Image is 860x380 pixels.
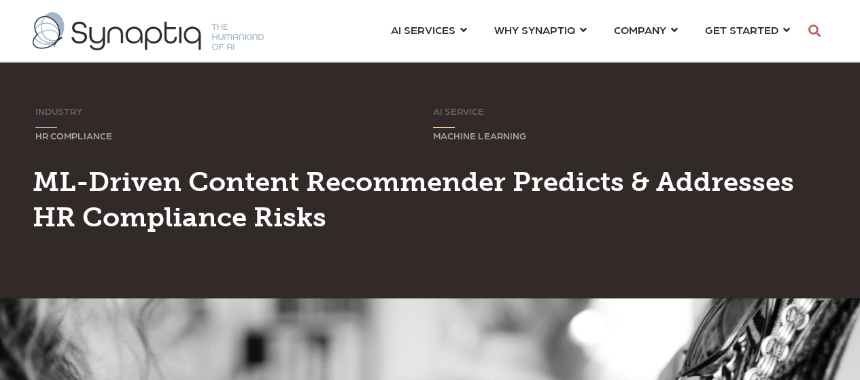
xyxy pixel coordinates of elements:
svg: Sorry, your browser does not support inline SVG. [433,127,455,128]
span: WHY SYNAPTIQ [494,20,575,39]
a: COMPANY [614,17,678,42]
span: ML-Driven Content Recommender Predicts & Addresses HR Compliance Risks [33,165,794,233]
span: GET STARTED [705,20,778,39]
span: INDUSTRY [35,105,82,116]
a: WHY SYNAPTIQ [494,17,587,42]
svg: Sorry, your browser does not support inline SVG. [35,127,57,128]
span: HR COMPLIANCE [35,130,112,141]
a: GET STARTED [705,17,790,42]
span: MACHINE LEARNING [433,130,526,141]
span: AI SERVICES [391,20,455,39]
a: AI SERVICES [391,17,467,42]
span: AI SERVICE [433,105,484,116]
img: synaptiq logo-2 [33,12,264,50]
nav: menu [377,7,804,56]
span: COMPANY [614,20,666,39]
